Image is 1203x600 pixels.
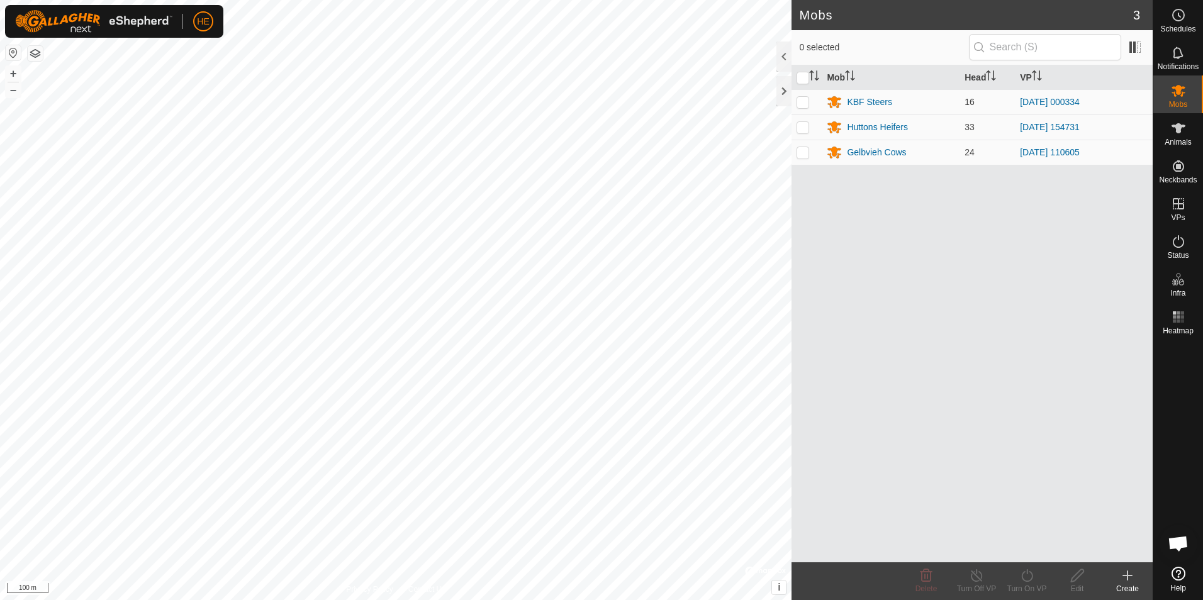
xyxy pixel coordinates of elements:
p-sorticon: Activate to sort [845,72,855,82]
p-sorticon: Activate to sort [986,72,996,82]
div: Create [1102,583,1153,594]
span: Help [1170,584,1186,592]
div: Gelbvieh Cows [847,146,906,159]
span: Status [1167,252,1189,259]
span: 0 selected [799,41,968,54]
a: [DATE] 110605 [1020,147,1080,157]
div: Turn Off VP [951,583,1002,594]
span: Infra [1170,289,1185,297]
a: Privacy Policy [346,584,393,595]
span: 24 [965,147,975,157]
span: 3 [1133,6,1140,25]
span: Animals [1165,138,1192,146]
button: Reset Map [6,45,21,60]
div: Huttons Heifers [847,121,907,134]
span: Mobs [1169,101,1187,108]
a: Help [1153,562,1203,597]
a: Contact Us [408,584,445,595]
span: i [778,582,780,592]
div: Edit [1052,583,1102,594]
button: Map Layers [28,46,43,61]
a: [DATE] 000334 [1020,97,1080,107]
th: Mob [822,65,960,90]
span: Neckbands [1159,176,1197,184]
span: HE [197,15,209,28]
div: KBF Steers [847,96,892,109]
p-sorticon: Activate to sort [1032,72,1042,82]
span: Notifications [1158,63,1199,70]
span: Heatmap [1163,327,1194,335]
button: – [6,82,21,97]
th: Head [960,65,1015,90]
button: i [772,581,786,594]
th: VP [1015,65,1153,90]
img: Gallagher Logo [15,10,172,33]
h2: Mobs [799,8,1133,23]
div: Open chat [1160,525,1197,562]
span: 16 [965,97,975,107]
span: Schedules [1160,25,1195,33]
span: 33 [965,122,975,132]
input: Search (S) [969,34,1121,60]
p-sorticon: Activate to sort [809,72,819,82]
div: Turn On VP [1002,583,1052,594]
span: VPs [1171,214,1185,221]
button: + [6,66,21,81]
span: Delete [915,584,937,593]
a: [DATE] 154731 [1020,122,1080,132]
